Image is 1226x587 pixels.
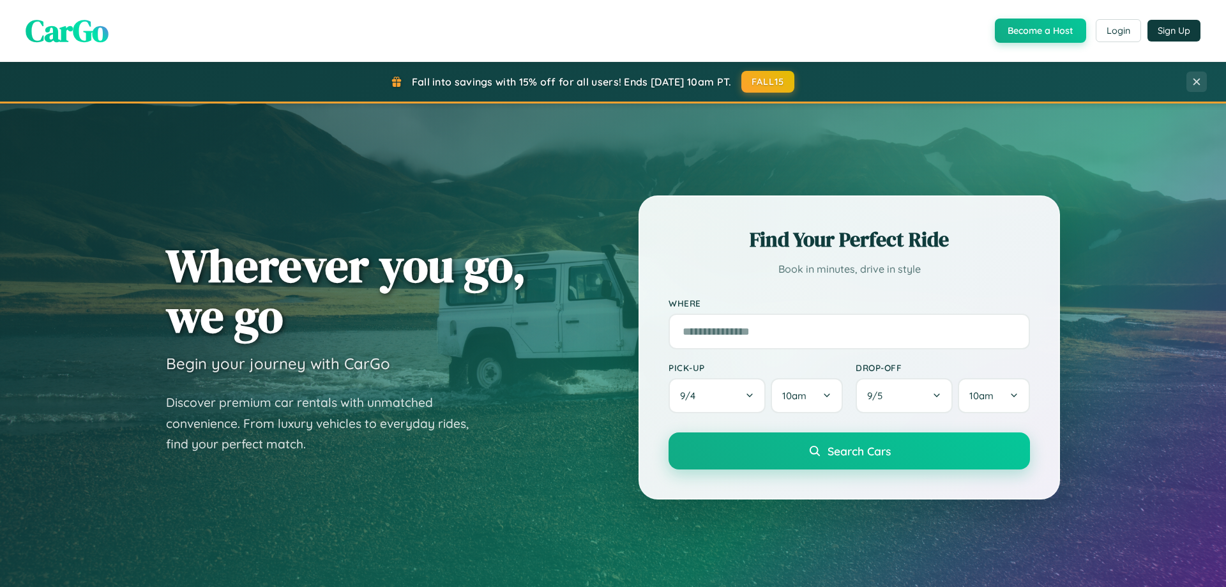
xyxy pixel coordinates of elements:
[995,19,1086,43] button: Become a Host
[856,378,953,413] button: 9/5
[669,378,766,413] button: 9/4
[1096,19,1141,42] button: Login
[669,362,843,373] label: Pick-up
[958,378,1030,413] button: 10am
[669,432,1030,469] button: Search Cars
[969,390,994,402] span: 10am
[166,240,526,341] h1: Wherever you go, we go
[680,390,702,402] span: 9 / 4
[1147,20,1200,42] button: Sign Up
[166,392,485,455] p: Discover premium car rentals with unmatched convenience. From luxury vehicles to everyday rides, ...
[741,71,795,93] button: FALL15
[771,378,843,413] button: 10am
[782,390,806,402] span: 10am
[856,362,1030,373] label: Drop-off
[867,390,889,402] span: 9 / 5
[828,444,891,458] span: Search Cars
[669,298,1030,309] label: Where
[26,10,109,52] span: CarGo
[669,260,1030,278] p: Book in minutes, drive in style
[412,75,732,88] span: Fall into savings with 15% off for all users! Ends [DATE] 10am PT.
[166,354,390,373] h3: Begin your journey with CarGo
[669,225,1030,254] h2: Find Your Perfect Ride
